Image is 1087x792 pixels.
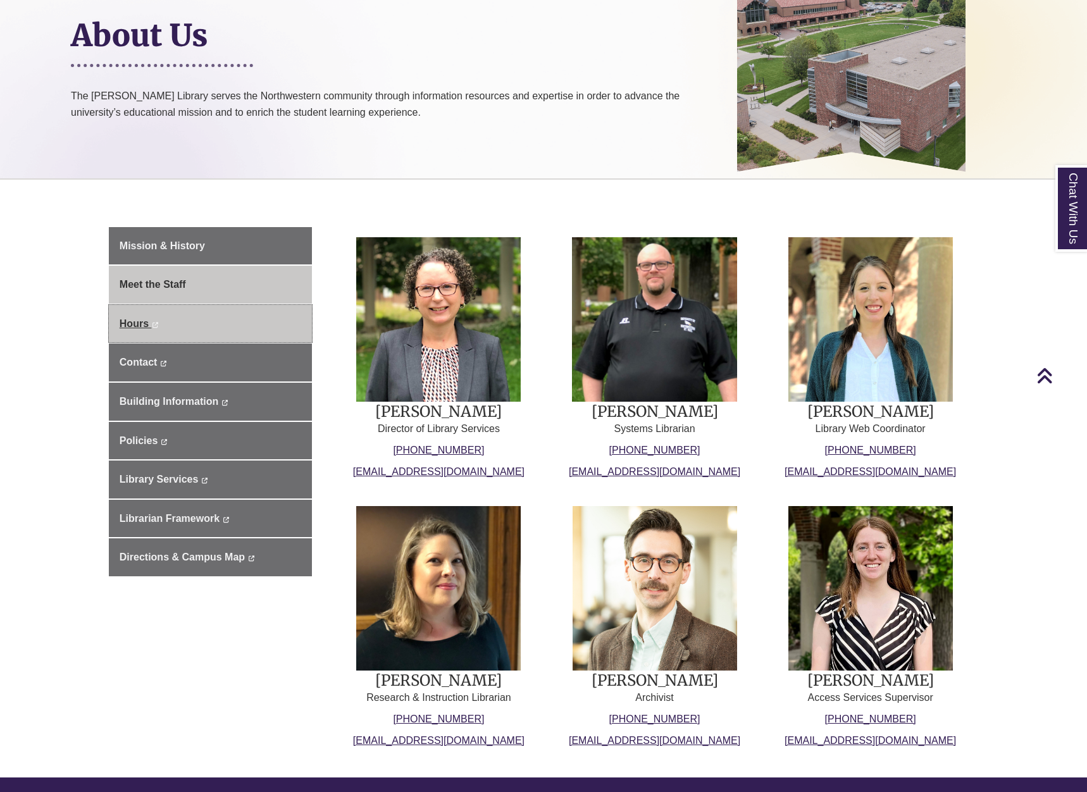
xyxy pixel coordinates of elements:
i: This link opens in a new window [160,361,167,366]
a: [PHONE_NUMBER] [825,445,916,455]
a: [EMAIL_ADDRESS][DOMAIN_NAME] [569,735,740,746]
span: Policies [120,435,158,446]
span: Hours [120,318,149,329]
h3: [PERSON_NAME] [341,671,537,690]
h3: [PERSON_NAME] [341,402,537,421]
a: [EMAIL_ADDRESS][DOMAIN_NAME] [785,735,956,746]
a: [PHONE_NUMBER] [825,714,916,724]
h3: [PERSON_NAME] [773,402,968,421]
img: Link to Becky Halberg's profile [788,237,953,402]
p: Systems Librarian [557,421,752,436]
i: This link opens in a new window [151,322,158,328]
span: Contact [120,357,158,368]
span: Meet the Staff [120,279,186,290]
span: Directions & Campus Map [120,552,245,562]
i: This link opens in a new window [161,439,168,445]
p: Archivist [557,690,752,705]
div: Guide Page Menu [109,227,312,576]
p: Research & Instruction Librarian [341,690,537,705]
a: Building Information [109,383,312,421]
h3: [PERSON_NAME] [557,671,752,690]
i: This link opens in a new window [248,555,255,561]
img: Link to Liz Weddle's profile [788,506,953,671]
img: Link to Jessica Moore's profile [356,506,521,671]
a: Contact [109,343,312,381]
span: Library Services [120,474,199,485]
a: [PHONE_NUMBER] [609,445,700,455]
h3: [PERSON_NAME] [773,671,968,690]
span: Building Information [120,396,218,407]
i: This link opens in a new window [223,517,230,523]
span: Librarian Framework [120,513,220,524]
p: Access Services Supervisor [773,690,968,705]
p: Director of Library Services [341,421,537,436]
a: [PHONE_NUMBER] [393,714,484,724]
a: Librarian Framework [109,500,312,538]
img: Link to Nathan Farley's profile [572,237,736,402]
a: Policies [109,422,312,460]
img: Link to Greg Rosauer's profile [573,506,737,671]
i: This link opens in a new window [201,478,208,483]
a: Back to Top [1036,367,1084,384]
a: Mission & History [109,227,312,265]
span: Mission & History [120,240,205,251]
a: [EMAIL_ADDRESS][DOMAIN_NAME] [785,466,956,477]
a: [EMAIL_ADDRESS][DOMAIN_NAME] [353,735,525,746]
a: Library Services [109,461,312,498]
a: [PHONE_NUMBER] [609,714,700,724]
img: Link to Ruth McGuire's profile [356,237,521,402]
a: Directions & Campus Map [109,538,312,576]
a: [EMAIL_ADDRESS][DOMAIN_NAME] [569,466,740,477]
a: [EMAIL_ADDRESS][DOMAIN_NAME] [353,466,525,477]
i: This link opens in a new window [221,400,228,405]
a: Hours [109,305,312,343]
p: The [PERSON_NAME] Library serves the Northwestern community through information resources and exp... [71,88,718,152]
a: [PHONE_NUMBER] [393,445,484,455]
p: Library Web Coordinator [773,421,968,436]
h3: [PERSON_NAME] [557,402,752,421]
a: Meet the Staff [109,266,312,304]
